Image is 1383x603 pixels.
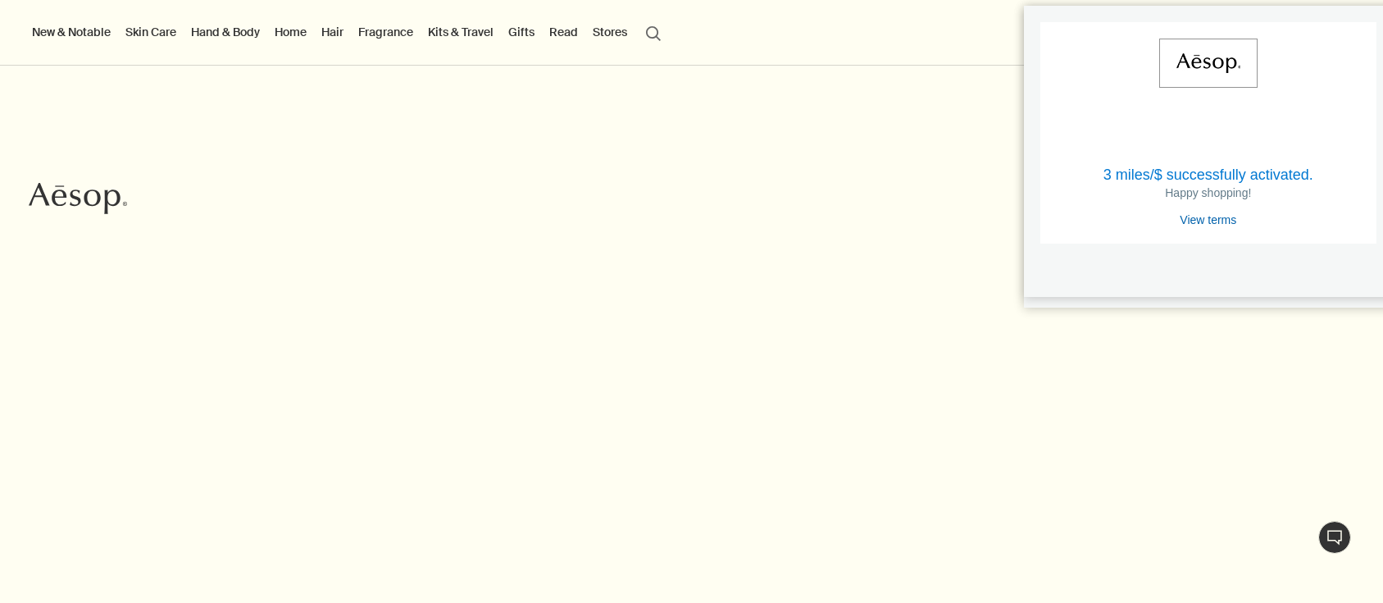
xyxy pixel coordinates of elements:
[29,182,127,219] a: Aesop
[318,21,347,43] a: Hair
[639,16,668,48] button: Open search
[425,21,497,43] a: Kits & Travel
[230,392,476,441] a: Discover Geranium Leaf
[122,21,180,43] a: Skin Care
[505,21,538,43] a: Gifts
[29,21,114,43] button: New & Notable
[188,21,263,43] a: Hand & Body
[589,21,630,43] button: Stores
[29,182,127,215] svg: Aesop
[230,191,626,211] h3: Evergreen exhilaration
[546,21,581,43] a: Read
[1318,521,1351,554] button: Live Assistance
[271,21,310,43] a: Home
[355,21,416,43] a: Fragrance
[230,301,626,368] p: First introduced in [DATE], our Geranium Leaf Body Care range has grown into a quartet of verdant...
[230,223,626,289] h2: The perennial appeal of Geranium Leaf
